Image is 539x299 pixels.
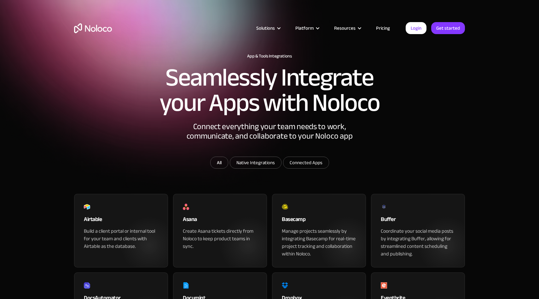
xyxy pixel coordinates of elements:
[371,194,465,267] a: BufferCoordinate your social media posts by integrating Buffer, allowing for streamlined content ...
[74,23,112,33] a: home
[183,227,257,250] div: Create Asana tickets directly from Noloco to keep product teams in sync.
[406,22,426,34] a: Login
[287,24,326,32] div: Platform
[282,215,356,227] div: Basecamp
[143,157,396,170] form: Email Form
[368,24,398,32] a: Pricing
[381,227,455,258] div: Coordinate your social media posts by integrating Buffer, allowing for streamlined content schedu...
[381,215,455,227] div: Buffer
[175,122,364,157] div: Connect everything your team needs to work, communicate, and collaborate to your Noloco app
[183,215,257,227] div: Asana
[210,157,228,169] a: All
[334,24,356,32] div: Resources
[282,227,356,258] div: Manage projects seamlessly by integrating Basecamp for real-time project tracking and collaborati...
[84,215,158,227] div: Airtable
[74,194,168,267] a: AirtableBuild a client portal or internal tool for your team and clients with Airtable as the dat...
[256,24,275,32] div: Solutions
[173,194,267,267] a: AsanaCreate Asana tickets directly from Noloco to keep product teams in sync.
[84,227,158,250] div: Build a client portal or internal tool for your team and clients with Airtable as the database.
[326,24,368,32] div: Resources
[295,24,314,32] div: Platform
[272,194,366,267] a: BasecampManage projects seamlessly by integrating Basecamp for real-time project tracking and col...
[159,65,380,116] h2: Seamlessly Integrate your Apps with Noloco
[431,22,465,34] a: Get started
[248,24,287,32] div: Solutions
